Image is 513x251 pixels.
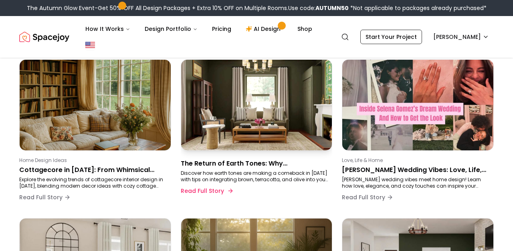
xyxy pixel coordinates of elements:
nav: Global [19,16,494,58]
img: Selena Gomez’s Wedding Vibes: Love, Life, and Home Goals We Can Steal [342,60,493,150]
p: Home Design Ideas [19,157,168,164]
p: The Return of Earth Tones: Why [PERSON_NAME], Terracotta & Olive Are Back in [DATE] [181,159,329,168]
b: AUTUMN50 [315,4,349,12]
img: Spacejoy Logo [19,29,69,45]
a: AI Design [239,21,289,37]
a: Cottagecore in 2025: From Whimsical Fantasy to Practical ComfortHome Design IdeasCottagecore in [... [19,59,171,208]
p: Cottagecore in [DATE]: From Whimsical Fantasy to Practical Comfort [19,165,168,175]
button: Design Portfolio [138,21,204,37]
span: Use code: [288,4,349,12]
a: Shop [291,21,319,37]
button: Read Full Story [342,189,393,205]
a: Start Your Project [360,30,422,44]
img: The Return of Earth Tones: Why Brown, Terracotta & Olive Are Back in 2025 [181,60,332,150]
nav: Main [79,21,319,37]
p: Explore the evolving trends of cottagecore interior design in [DATE], blending modern decor ideas... [19,176,168,189]
a: Selena Gomez’s Wedding Vibes: Love, Life, and Home Goals We Can StealLove, Life & Home[PERSON_NAM... [342,59,494,208]
img: United States [85,40,95,50]
p: Love, Life & Home [342,157,491,164]
a: Spacejoy [19,29,69,45]
button: How It Works [79,21,137,37]
button: Read Full Story [181,183,232,199]
a: The Return of Earth Tones: Why Brown, Terracotta & Olive Are Back in 2025The Return of Earth Tone... [181,59,333,208]
div: The Autumn Glow Event-Get 50% OFF All Design Packages + Extra 10% OFF on Multiple Rooms. [27,4,487,12]
button: [PERSON_NAME] [428,30,494,44]
p: Discover how earth tones are making a comeback in [DATE] with tips on integrating brown, terracot... [181,170,329,183]
button: Read Full Story [19,189,71,205]
a: Pricing [206,21,238,37]
p: [PERSON_NAME] wedding vibes meet home design! Learn how love, elegance, and cozy touches can insp... [342,176,491,189]
span: *Not applicable to packages already purchased* [349,4,487,12]
img: Cottagecore in 2025: From Whimsical Fantasy to Practical Comfort [20,60,171,150]
p: [PERSON_NAME] Wedding Vibes: Love, Life, and Home Goals We Can Steal [342,165,491,175]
